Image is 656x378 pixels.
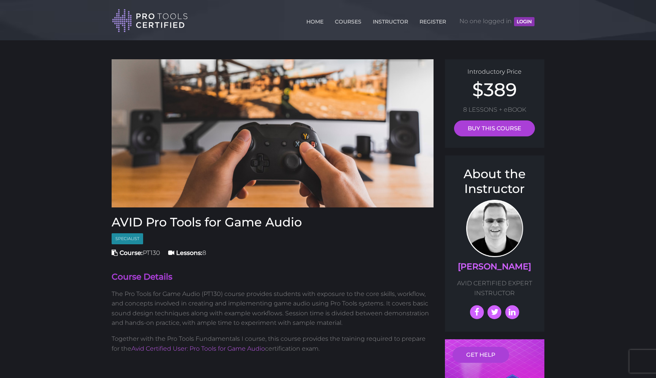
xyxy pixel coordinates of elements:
p: 8 LESSONS + eBOOK [453,105,537,115]
span: PT130 [112,249,160,256]
a: INSTRUCTOR [371,14,410,26]
a: COURSES [333,14,363,26]
span: 8 [168,249,206,256]
a: [PERSON_NAME] [458,261,531,272]
img: Prof. Scott [466,200,523,257]
button: LOGIN [514,17,535,26]
h2: $389 [453,81,537,99]
img: Pro Tools Certified Logo [112,8,188,33]
strong: Course: [120,249,143,256]
p: The Pro Tools for Game Audio (PT130) course provides students with exposure to the core skills, w... [112,289,434,328]
a: HOME [304,14,325,26]
a: BUY THIS COURSE [454,120,535,136]
span: No one logged in [459,10,535,33]
img: Audio Mixer Board in Studio [112,59,434,207]
h3: About the Instructor [453,167,537,196]
span: Specialist [112,233,143,244]
a: Avid Certified User: Pro Tools for Game Audio [131,345,265,352]
a: GET HELP [453,347,509,363]
p: Together with the Pro Tools Fundamentals I course, this course provides the training required to ... [112,334,434,353]
h3: AVID Pro Tools for Game Audio [112,215,434,229]
strong: Lessons: [176,249,202,256]
span: Introductory Price [467,68,522,75]
a: REGISTER [418,14,448,26]
h4: Course Details [112,271,434,283]
p: AVID CERTIFIED EXPERT INSTRUCTOR [453,278,537,298]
